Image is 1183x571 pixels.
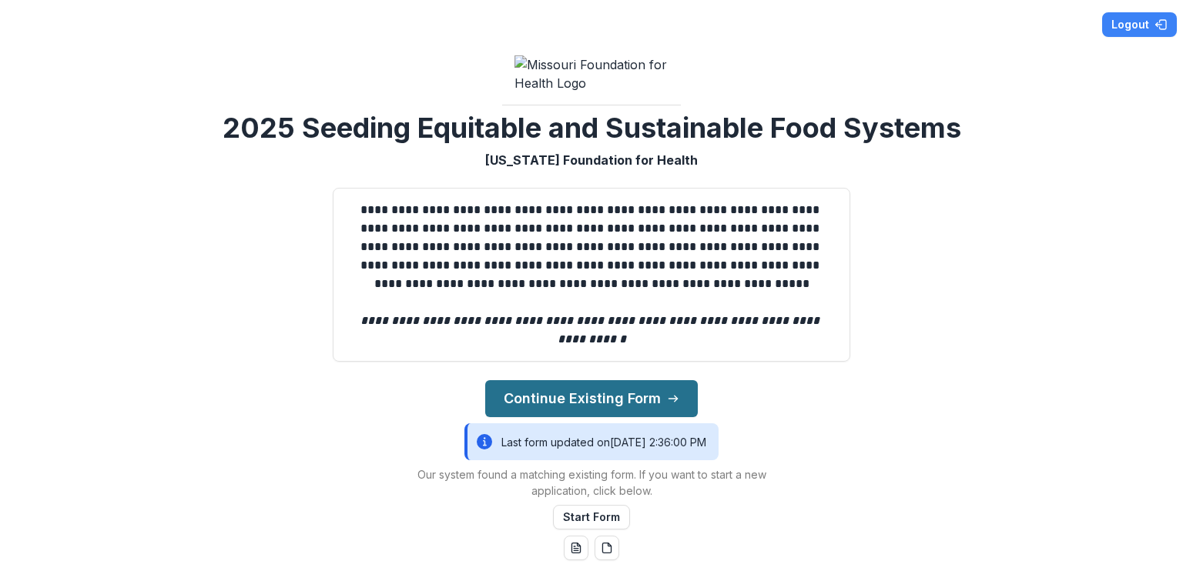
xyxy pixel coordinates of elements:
[399,466,784,499] p: Our system found a matching existing form. If you want to start a new application, click below.
[514,55,669,92] img: Missouri Foundation for Health Logo
[1102,12,1177,37] button: Logout
[595,536,619,560] button: pdf-download
[553,505,630,529] button: Start Form
[564,536,588,560] button: word-download
[485,380,698,417] button: Continue Existing Form
[223,112,961,145] h2: 2025 Seeding Equitable and Sustainable Food Systems
[485,151,698,169] p: [US_STATE] Foundation for Health
[464,423,719,460] div: Last form updated on [DATE] 2:36:00 PM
